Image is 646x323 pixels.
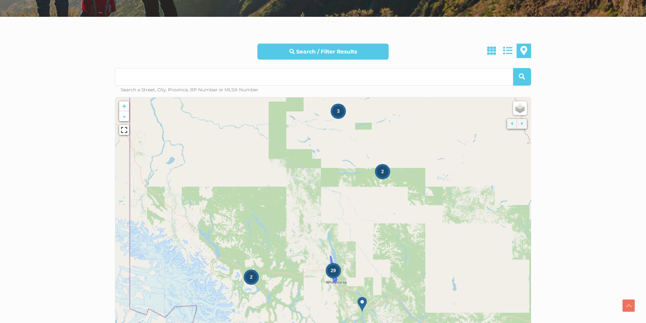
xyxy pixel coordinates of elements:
strong: Search / Filter Results [296,48,357,55]
img: marker-icon-default.png [357,297,367,312]
a: - [119,111,129,121]
a: Search / Filter Results [257,44,388,60]
span: 3 [337,109,340,114]
span: 2 [250,274,253,280]
span: 29 [331,268,336,273]
a: View Fullscreen [119,125,129,135]
a: Layers [513,101,527,115]
small: Search a Street, City, Province, RP Number or MLS® Number [121,87,258,93]
a: + [119,101,129,111]
span: 2 [381,169,384,174]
